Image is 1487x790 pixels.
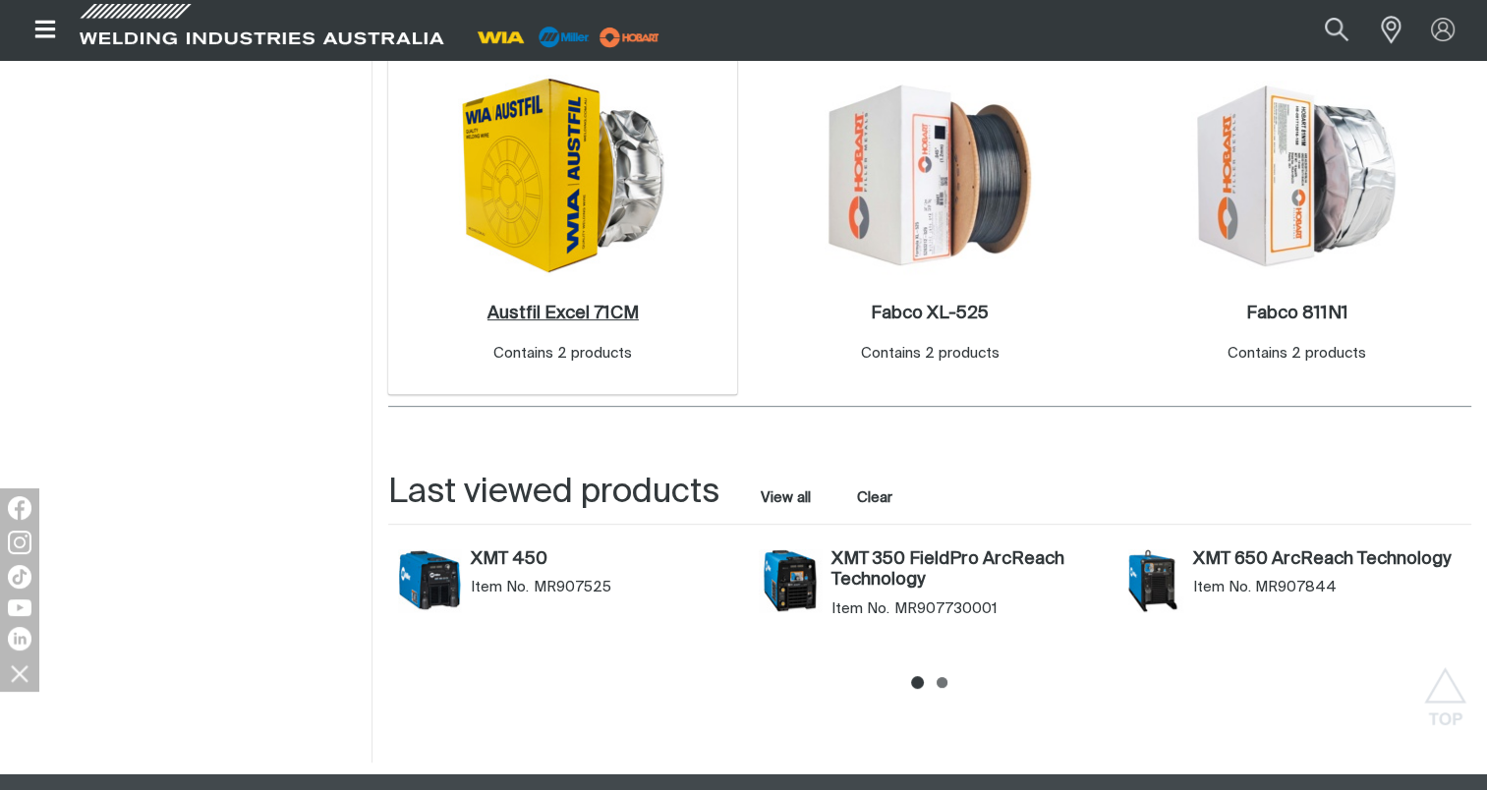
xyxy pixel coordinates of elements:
[759,549,822,612] img: XMT 350 FieldPro ArcReach Technology
[471,549,739,571] a: XMT 450
[1255,578,1337,597] span: MR907844
[761,488,811,508] a: View all last viewed products
[1245,305,1347,322] h2: Fabco 811N1
[388,471,719,515] h2: Last viewed products
[471,578,529,597] span: Item No.
[1192,578,1250,597] span: Item No.
[8,496,31,520] img: Facebook
[871,303,989,325] a: Fabco XL-525
[853,484,897,511] button: Clear all last viewed products
[398,549,461,612] img: XMT 450
[825,70,1035,280] img: Fabco XL-525
[493,343,632,366] div: Contains 2 products
[1192,549,1460,571] a: XMT 650 ArcReach Technology
[594,23,665,52] img: miller
[831,599,889,619] span: Item No.
[1191,81,1401,270] img: Fabco 811N1
[3,656,36,690] img: hide socials
[861,343,1000,366] div: Contains 2 products
[831,549,1100,592] a: XMT 350 FieldPro ArcReach Technology
[749,544,1110,637] article: XMT 350 FieldPro ArcReach Technology (MR907730001)
[8,599,31,616] img: YouTube
[8,627,31,650] img: LinkedIn
[1111,544,1471,637] article: XMT 650 ArcReach Technology (MR907844)
[487,305,639,322] h2: Austfil Excel 71CM
[8,531,31,554] img: Instagram
[1423,667,1467,711] button: Scroll to top
[1120,549,1183,612] img: XMT 650 ArcReach Technology
[458,75,668,276] img: Austfil Excel 71CM
[594,29,665,44] a: miller
[1228,343,1366,366] div: Contains 2 products
[894,599,998,619] span: MR907730001
[534,578,611,597] span: MR907525
[1303,8,1370,52] button: Search products
[1245,303,1347,325] a: Fabco 811N1
[388,544,749,637] article: XMT 450 (MR907525)
[8,565,31,589] img: TikTok
[871,305,989,322] h2: Fabco XL-525
[487,303,639,325] a: Austfil Excel 71CM
[1279,8,1370,52] input: Product name or item number...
